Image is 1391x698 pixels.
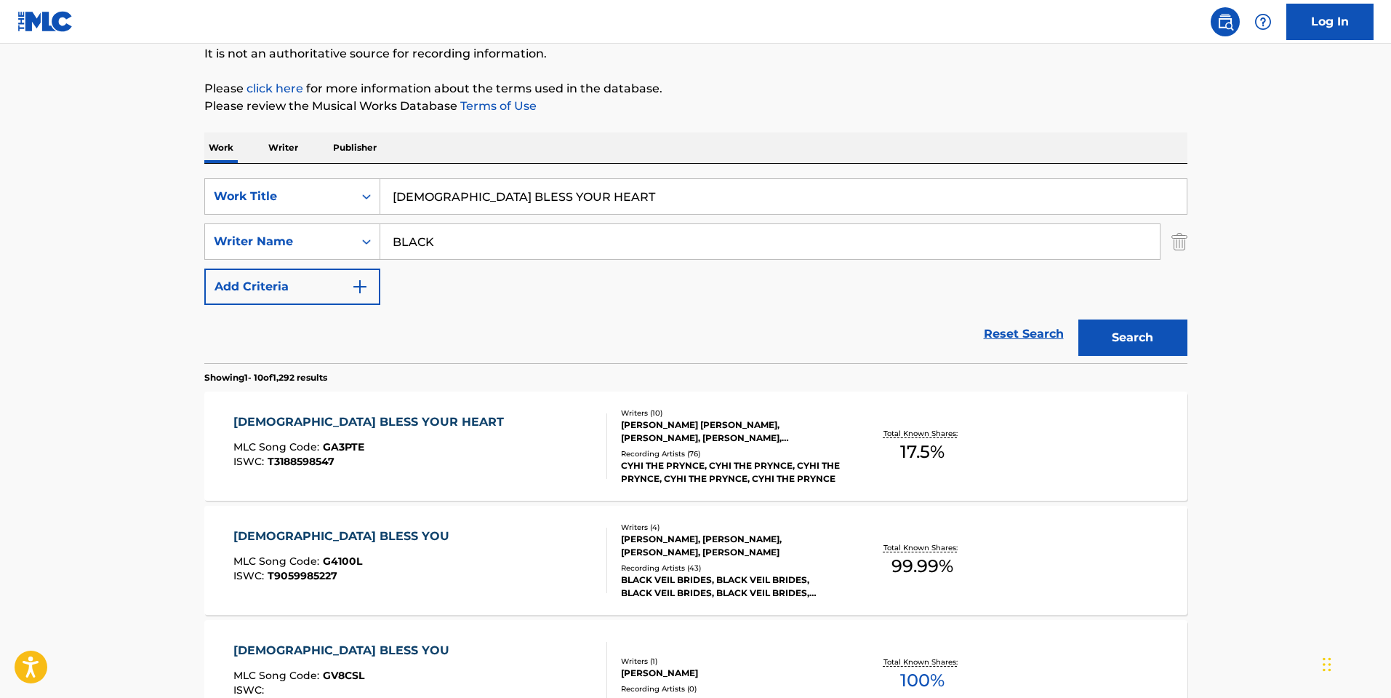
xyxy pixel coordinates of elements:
p: Total Known Shares: [883,428,961,439]
div: CYHI THE PRYNCE, CYHI THE PRYNCE, CYHI THE PRYNCE, CYHI THE PRYNCE, CYHI THE PRYNCE [621,459,841,485]
div: Recording Artists ( 76 ) [621,448,841,459]
div: [DEMOGRAPHIC_DATA] BLESS YOU [233,528,457,545]
div: Drag [1323,643,1331,686]
span: GA3PTE [323,440,364,453]
p: Total Known Shares: [883,542,961,553]
a: Public Search [1211,7,1240,36]
img: MLC Logo [17,11,73,32]
div: [PERSON_NAME] [621,667,841,680]
button: Search [1078,320,1187,356]
div: Help [1248,7,1278,36]
span: T9059985227 [268,569,337,582]
span: MLC Song Code : [233,669,323,682]
div: Recording Artists ( 0 ) [621,683,841,694]
span: GV8CSL [323,669,364,682]
div: Writer Name [214,233,345,250]
p: Please review the Musical Works Database [204,98,1187,115]
span: 17.5 % [900,439,945,465]
p: Publisher [329,132,381,163]
span: ISWC : [233,455,268,468]
form: Search Form [204,178,1187,363]
img: search [1216,13,1234,31]
div: [PERSON_NAME] [PERSON_NAME], [PERSON_NAME], [PERSON_NAME], [PERSON_NAME] [PERSON_NAME], [PERSON_N... [621,419,841,445]
a: [DEMOGRAPHIC_DATA] BLESS YOUR HEARTMLC Song Code:GA3PTEISWC:T3188598547Writers (10)[PERSON_NAME] ... [204,392,1187,501]
a: click here [246,82,303,95]
div: Writers ( 10 ) [621,408,841,419]
div: Writers ( 1 ) [621,656,841,667]
button: Add Criteria [204,269,380,305]
iframe: Chat Widget [1318,628,1391,698]
span: ISWC : [233,683,268,697]
div: [PERSON_NAME], [PERSON_NAME], [PERSON_NAME], [PERSON_NAME] [621,533,841,559]
a: Reset Search [977,318,1071,350]
span: T3188598547 [268,455,334,468]
span: MLC Song Code : [233,555,323,568]
p: Showing 1 - 10 of 1,292 results [204,371,327,384]
p: Writer [264,132,302,163]
span: 100 % [900,667,945,694]
img: help [1254,13,1272,31]
a: [DEMOGRAPHIC_DATA] BLESS YOUMLC Song Code:G4100LISWC:T9059985227Writers (4)[PERSON_NAME], [PERSON... [204,506,1187,615]
div: Work Title [214,188,345,205]
img: Delete Criterion [1171,223,1187,260]
span: MLC Song Code : [233,440,323,453]
p: Work [204,132,238,163]
span: ISWC : [233,569,268,582]
p: Total Known Shares: [883,657,961,667]
p: It is not an authoritative source for recording information. [204,45,1187,63]
a: Terms of Use [457,99,537,113]
p: Please for more information about the terms used in the database. [204,80,1187,98]
img: 9d2ae6d4665cec9f34b9.svg [351,278,369,296]
span: 99.99 % [891,553,953,579]
div: Recording Artists ( 43 ) [621,563,841,574]
div: Writers ( 4 ) [621,522,841,533]
div: [DEMOGRAPHIC_DATA] BLESS YOUR HEART [233,413,511,431]
div: [DEMOGRAPHIC_DATA] BLESS YOU [233,642,457,659]
a: Log In [1286,4,1374,40]
span: G4100L [323,555,362,568]
div: BLACK VEIL BRIDES, BLACK VEIL BRIDES, BLACK VEIL BRIDES, BLACK VEIL BRIDES, BLACK VEIL BRIDES [621,574,841,600]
